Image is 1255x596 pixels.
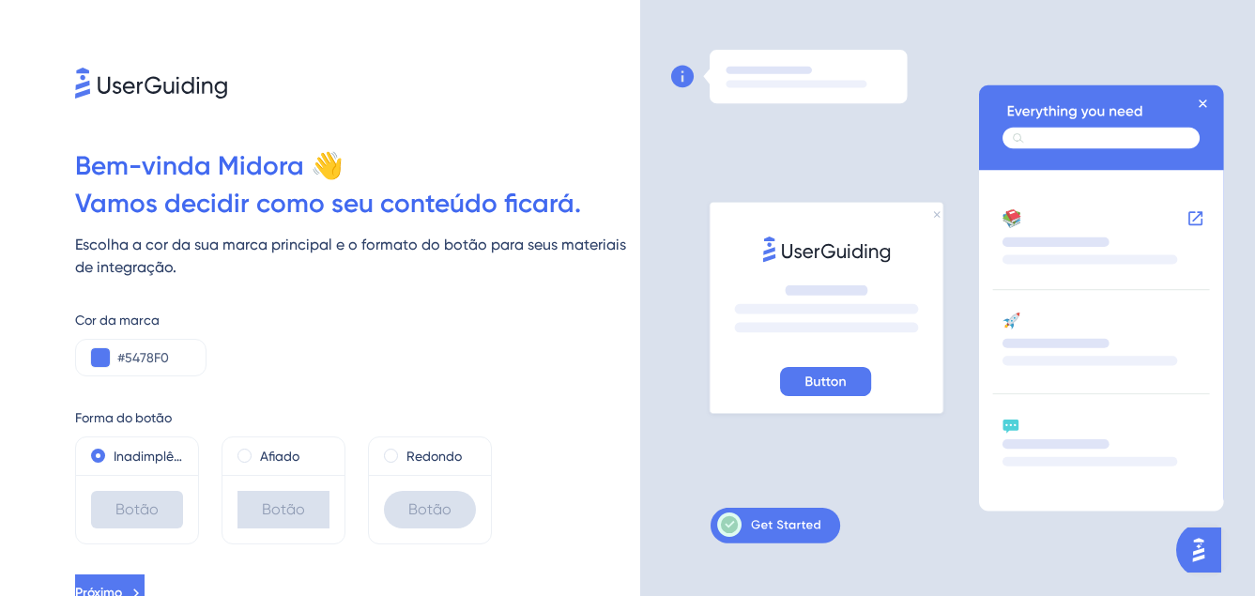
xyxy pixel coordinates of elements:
[384,491,476,528] div: Botão
[75,234,640,279] div: Escolha a cor da sua marca principal e o formato do botão para seus materiais de integração.
[75,147,640,185] div: Bem-vinda Midora 👋
[260,445,299,467] label: Afiado
[114,445,183,467] label: Inadimplência
[237,491,329,528] div: Botão
[75,406,640,429] div: Forma do botão
[75,309,640,331] div: Cor da marca
[91,491,183,528] div: Botão
[75,185,640,222] div: Vamos decidir como seu conteúdo ficará.
[406,445,462,467] label: Redondo
[1176,522,1232,578] iframe: UserGuiding AI Assistant Launcher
